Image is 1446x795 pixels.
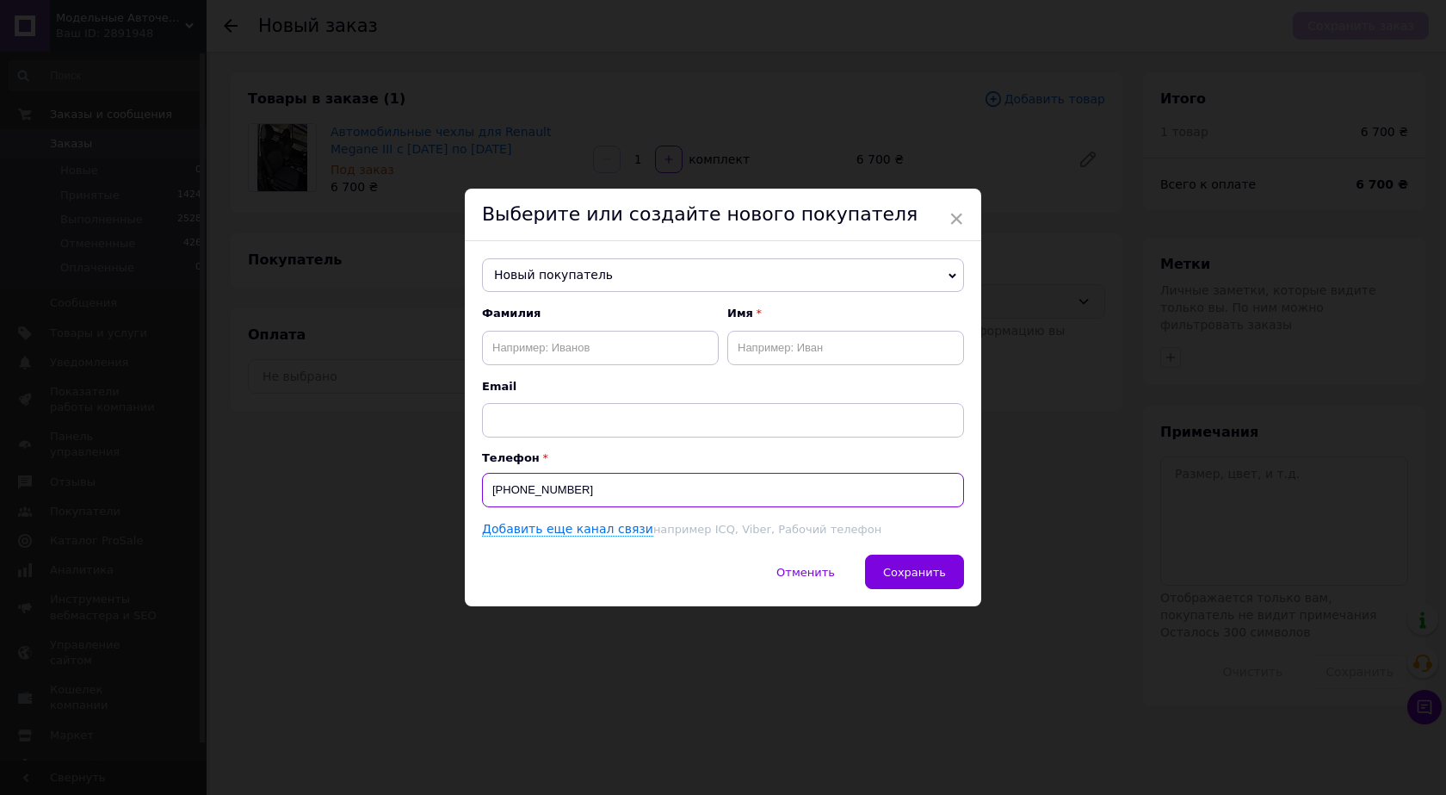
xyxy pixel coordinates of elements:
span: Новый покупатель [482,258,964,293]
span: Фамилия [482,306,719,321]
p: Телефон [482,451,964,464]
button: Отменить [758,555,853,589]
span: × [949,204,964,233]
span: например ICQ, Viber, Рабочий телефон [653,523,881,536]
div: Выберите или создайте нового покупателя [465,189,981,241]
input: +38 096 0000000 [482,473,964,507]
span: Сохранить [883,566,946,579]
span: Имя [727,306,964,321]
input: Например: Иванов [482,331,719,365]
span: Отменить [776,566,835,579]
span: Email [482,379,964,394]
button: Сохранить [865,555,964,589]
a: Добавить еще канал связи [482,522,653,537]
input: Например: Иван [727,331,964,365]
